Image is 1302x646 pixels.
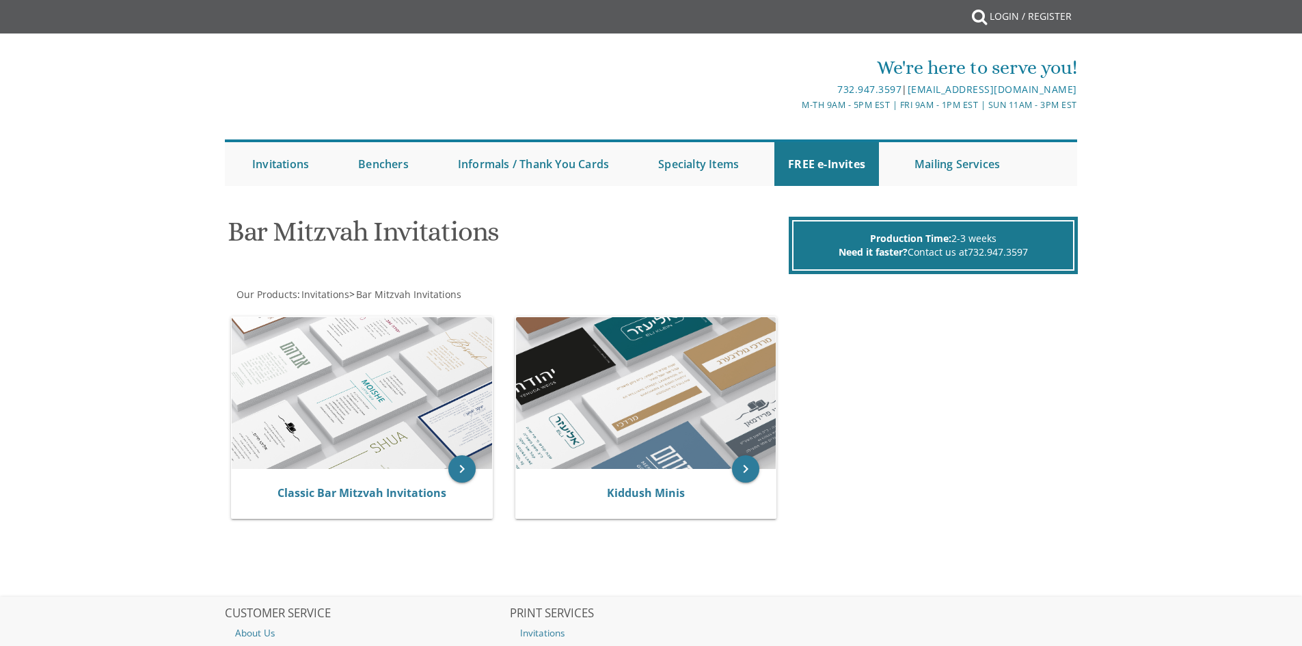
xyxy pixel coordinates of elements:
[837,83,901,96] a: 732.947.3597
[645,142,752,186] a: Specialty Items
[510,624,793,642] a: Invitations
[510,607,793,621] h2: PRINT SERVICES
[607,485,685,500] a: Kiddush Minis
[225,288,651,301] div: :
[444,142,623,186] a: Informals / Thank You Cards
[277,485,446,500] a: Classic Bar Mitzvah Invitations
[870,232,951,245] span: Production Time:
[344,142,422,186] a: Benchers
[355,288,461,301] a: Bar Mitzvah Invitations
[235,288,297,301] a: Our Products
[732,455,759,483] a: keyboard_arrow_right
[792,220,1074,271] div: 2-3 weeks Contact us at
[839,245,908,258] span: Need it faster?
[968,245,1028,258] a: 732.947.3597
[774,142,879,186] a: FREE e-Invites
[510,81,1077,98] div: |
[349,288,461,301] span: >
[301,288,349,301] span: Invitations
[356,288,461,301] span: Bar Mitzvah Invitations
[239,142,323,186] a: Invitations
[225,607,508,621] h2: CUSTOMER SERVICE
[510,98,1077,112] div: M-Th 9am - 5pm EST | Fri 9am - 1pm EST | Sun 11am - 3pm EST
[225,624,508,642] a: About Us
[901,142,1014,186] a: Mailing Services
[516,317,776,469] img: Kiddush Minis
[510,54,1077,81] div: We're here to serve you!
[300,288,349,301] a: Invitations
[232,317,492,469] img: Classic Bar Mitzvah Invitations
[448,455,476,483] a: keyboard_arrow_right
[908,83,1077,96] a: [EMAIL_ADDRESS][DOMAIN_NAME]
[228,217,785,257] h1: Bar Mitzvah Invitations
